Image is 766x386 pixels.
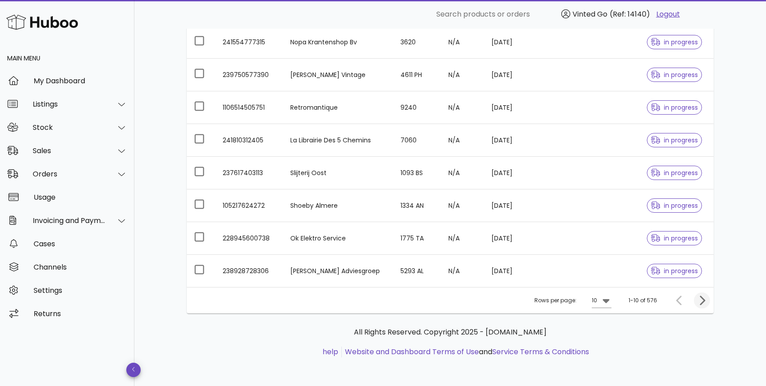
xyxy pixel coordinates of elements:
img: Huboo Logo [6,13,78,32]
td: N/A [441,255,484,287]
td: N/A [441,26,484,59]
div: Rows per page: [534,287,611,313]
td: 1775 TA [393,222,441,255]
a: Website and Dashboard Terms of Use [345,347,479,357]
td: 239750577390 [215,59,283,91]
td: Shoeby Almere [283,189,393,222]
div: My Dashboard [34,77,127,85]
span: (Ref: 14140) [610,9,650,19]
td: 241810312405 [215,124,283,157]
td: 228945600738 [215,222,283,255]
a: Logout [656,9,680,20]
div: Sales [33,146,106,155]
div: Stock [33,123,106,132]
td: 7060 [393,124,441,157]
td: Ok Elektro Service [283,222,393,255]
td: 1106514505751 [215,91,283,124]
td: 241554777315 [215,26,283,59]
td: [DATE] [484,189,544,222]
div: 1-10 of 576 [628,296,657,305]
div: Orders [33,170,106,178]
td: 237617403113 [215,157,283,189]
span: in progress [651,72,698,78]
td: [DATE] [484,124,544,157]
td: [PERSON_NAME] Vintage [283,59,393,91]
td: N/A [441,189,484,222]
td: 105217624272 [215,189,283,222]
div: Channels [34,263,127,271]
td: N/A [441,91,484,124]
div: Settings [34,286,127,295]
span: in progress [651,235,698,241]
div: 10Rows per page: [592,293,611,308]
span: Vinted Go [572,9,607,19]
span: in progress [651,268,698,274]
td: Slijterij Oost [283,157,393,189]
div: Returns [34,309,127,318]
a: Service Terms & Conditions [492,347,589,357]
td: Retromantique [283,91,393,124]
span: in progress [651,202,698,209]
td: [PERSON_NAME] Adviesgroep [283,255,393,287]
a: help [323,347,338,357]
td: [DATE] [484,91,544,124]
span: in progress [651,104,698,111]
td: N/A [441,59,484,91]
td: 9240 [393,91,441,124]
td: 238928728306 [215,255,283,287]
p: All Rights Reserved. Copyright 2025 - [DOMAIN_NAME] [194,327,706,338]
div: 10 [592,296,597,305]
div: Cases [34,240,127,248]
td: [DATE] [484,222,544,255]
td: 1093 BS [393,157,441,189]
td: [DATE] [484,26,544,59]
td: 3620 [393,26,441,59]
button: Next page [694,292,710,309]
td: 4611 PH [393,59,441,91]
div: Usage [34,193,127,202]
li: and [342,347,589,357]
span: in progress [651,39,698,45]
td: [DATE] [484,255,544,287]
td: [DATE] [484,157,544,189]
td: [DATE] [484,59,544,91]
td: N/A [441,124,484,157]
td: N/A [441,157,484,189]
span: in progress [651,137,698,143]
div: Listings [33,100,106,108]
td: 1334 AN [393,189,441,222]
td: 5293 AL [393,255,441,287]
div: Invoicing and Payments [33,216,106,225]
span: in progress [651,170,698,176]
td: La Librairie Des 5 Chemins [283,124,393,157]
td: Nopa Krantenshop Bv [283,26,393,59]
td: N/A [441,222,484,255]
